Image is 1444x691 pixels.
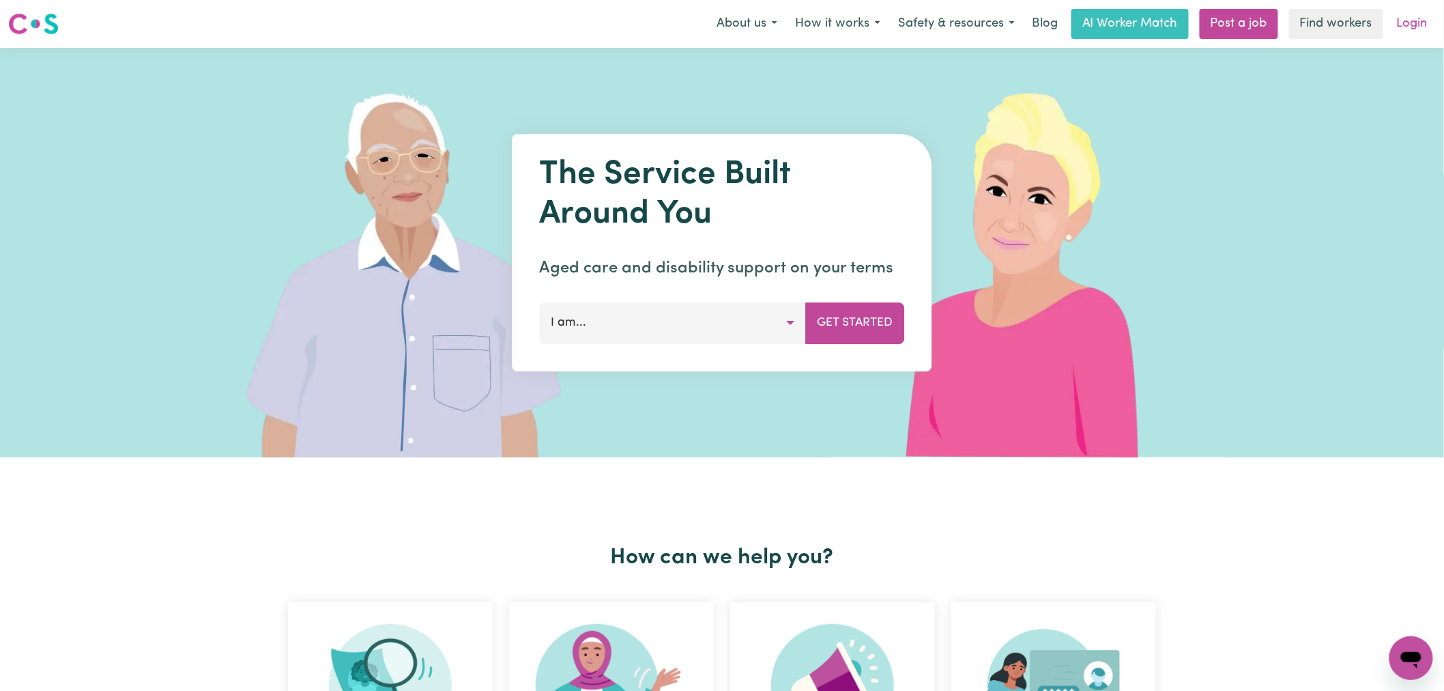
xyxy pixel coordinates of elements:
h2: How can we help you? [280,545,1164,571]
a: Post a job [1200,9,1278,39]
a: Find workers [1289,9,1383,39]
iframe: Button to launch messaging window [1389,636,1433,680]
button: How it works [786,10,889,38]
button: About us [708,10,786,38]
h1: The Service Built Around You [540,156,905,234]
button: Safety & resources [889,10,1024,38]
p: Aged care and disability support on your terms [540,256,905,281]
img: Careseekers logo [8,12,59,36]
button: I am... [540,302,807,343]
a: Blog [1024,9,1066,39]
a: Careseekers logo [8,8,59,40]
a: AI Worker Match [1071,9,1189,39]
button: Get Started [806,302,905,343]
a: Login [1389,9,1436,39]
